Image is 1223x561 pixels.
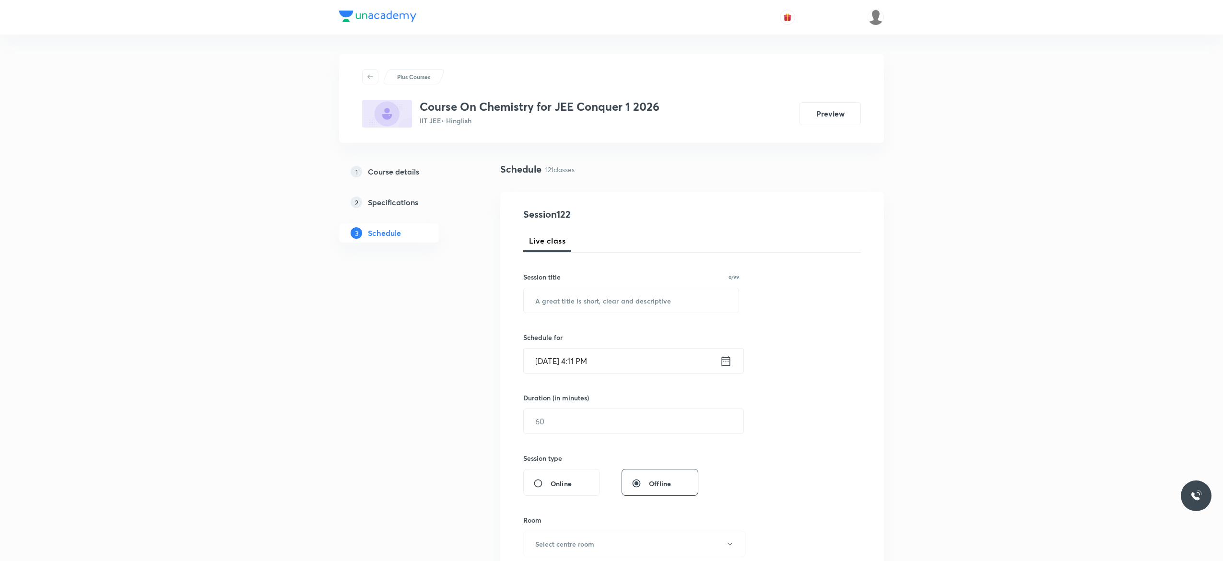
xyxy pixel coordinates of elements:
[397,72,430,81] p: Plus Courses
[529,235,565,246] span: Live class
[523,531,746,557] button: Select centre room
[524,288,739,313] input: A great title is short, clear and descriptive
[339,11,416,22] img: Company Logo
[545,164,575,175] p: 121 classes
[368,197,418,208] h5: Specifications
[780,10,795,25] button: avatar
[420,100,659,114] h3: Course On Chemistry for JEE Conquer 1 2026
[523,453,562,463] h6: Session type
[523,272,561,282] h6: Session title
[649,479,671,489] span: Offline
[351,166,362,177] p: 1
[729,275,739,280] p: 0/99
[524,409,743,433] input: 60
[362,100,412,128] img: 2BCF79D9-2009-4A1A-895D-D6092395A7F3_plus.png
[523,515,541,525] h6: Room
[1190,490,1202,502] img: ttu
[523,332,739,342] h6: Schedule for
[800,102,861,125] button: Preview
[523,393,589,403] h6: Duration (in minutes)
[551,479,572,489] span: Online
[339,193,470,212] a: 2Specifications
[420,116,659,126] p: IIT JEE • Hinglish
[535,539,594,549] h6: Select centre room
[339,11,416,24] a: Company Logo
[368,166,419,177] h5: Course details
[339,162,470,181] a: 1Course details
[500,162,541,176] h4: Schedule
[523,207,698,222] h4: Session 122
[783,13,792,22] img: avatar
[351,197,362,208] p: 2
[868,9,884,25] img: Anuruddha Kumar
[368,227,401,239] h5: Schedule
[351,227,362,239] p: 3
